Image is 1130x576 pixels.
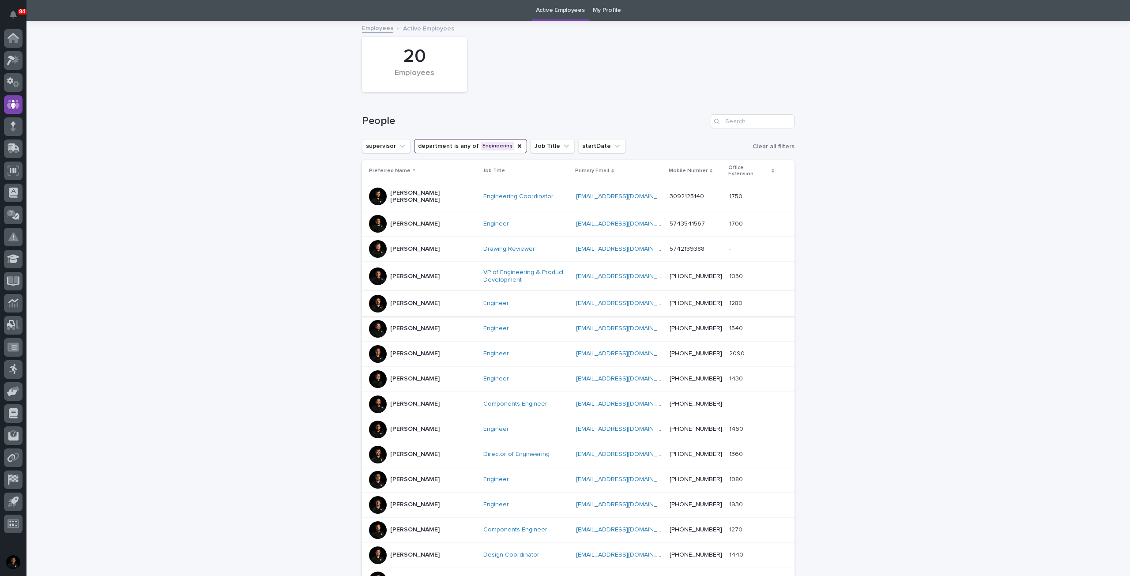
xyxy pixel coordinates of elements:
a: Drawing Reviewer [483,245,535,253]
a: [EMAIL_ADDRESS][DOMAIN_NAME] [576,451,676,457]
a: [PHONE_NUMBER] [670,527,722,533]
a: [EMAIL_ADDRESS][DOMAIN_NAME] [576,350,676,357]
p: 2090 [729,348,746,358]
a: [EMAIL_ADDRESS][DOMAIN_NAME] [576,426,676,432]
a: 5742139388 [670,246,704,252]
p: 1440 [729,550,745,559]
p: 1700 [729,218,745,228]
p: 1540 [729,323,745,332]
p: Mobile Number [669,166,708,176]
span: Clear all filters [753,143,795,150]
tr: [PERSON_NAME]Engineer [EMAIL_ADDRESS][DOMAIN_NAME] [PHONE_NUMBER]14301430 [362,366,795,392]
button: users-avatar [4,553,23,572]
a: [EMAIL_ADDRESS][DOMAIN_NAME] [576,376,676,382]
a: Components Engineer [483,400,547,408]
a: [PHONE_NUMBER] [670,273,722,279]
tr: [PERSON_NAME]VP of Engineering & Product Development [EMAIL_ADDRESS][DOMAIN_NAME] [PHONE_NUMBER]1... [362,262,795,291]
a: Engineer [483,350,509,358]
a: [EMAIL_ADDRESS][DOMAIN_NAME] [576,193,676,200]
p: [PERSON_NAME] [390,451,440,458]
a: Engineering Coordinator [483,193,554,200]
a: Director of Engineering [483,451,550,458]
div: 20 [377,45,452,68]
p: [PERSON_NAME] [390,273,440,280]
a: [PHONE_NUMBER] [670,426,722,432]
p: - [729,244,733,253]
p: [PERSON_NAME] [390,300,440,307]
tr: [PERSON_NAME]Director of Engineering [EMAIL_ADDRESS][DOMAIN_NAME] [PHONE_NUMBER]13601360 [362,442,795,467]
tr: [PERSON_NAME]Engineer [EMAIL_ADDRESS][DOMAIN_NAME] 574354156717001700 [362,211,795,237]
p: 1430 [729,373,745,383]
p: [PERSON_NAME] [PERSON_NAME] [390,189,476,204]
a: Engineer [483,325,509,332]
tr: [PERSON_NAME]Engineer [EMAIL_ADDRESS][DOMAIN_NAME] [PHONE_NUMBER]14601460 [362,417,795,442]
a: [EMAIL_ADDRESS][DOMAIN_NAME] [576,300,676,306]
a: Engineer [483,501,509,508]
a: Engineer [483,476,509,483]
a: VP of Engineering & Product Development [483,269,569,284]
p: - [729,399,733,408]
a: Engineer [483,220,509,228]
p: [PERSON_NAME] [390,245,440,253]
h1: People [362,115,707,128]
a: Components Engineer [483,526,547,534]
a: Engineer [483,425,509,433]
p: [PERSON_NAME] [390,526,440,534]
a: [PHONE_NUMBER] [670,476,722,482]
button: department [414,139,527,153]
a: [PHONE_NUMBER] [670,552,722,558]
input: Search [711,114,795,128]
a: [PHONE_NUMBER] [670,501,722,508]
p: 1980 [729,474,745,483]
tr: [PERSON_NAME]Drawing Reviewer [EMAIL_ADDRESS][DOMAIN_NAME] 5742139388-- [362,237,795,262]
a: [PHONE_NUMBER] [670,451,722,457]
a: [EMAIL_ADDRESS][DOMAIN_NAME] [576,476,676,482]
p: [PERSON_NAME] [390,400,440,408]
div: Employees [377,68,452,87]
a: [PHONE_NUMBER] [670,376,722,382]
p: [PERSON_NAME] [390,425,440,433]
p: 84 [19,8,25,15]
a: 3092125140 [670,193,704,200]
a: [EMAIL_ADDRESS][DOMAIN_NAME] [576,273,676,279]
p: 1050 [729,271,745,280]
p: [PERSON_NAME] [390,476,440,483]
p: [PERSON_NAME] [390,501,440,508]
a: Engineer [483,375,509,383]
a: [PHONE_NUMBER] [670,401,722,407]
button: supervisor [362,139,411,153]
p: Office Extension [728,163,769,179]
a: [EMAIL_ADDRESS][DOMAIN_NAME] [576,325,676,331]
p: [PERSON_NAME] [390,220,440,228]
tr: [PERSON_NAME]Engineer [EMAIL_ADDRESS][DOMAIN_NAME] [PHONE_NUMBER]19301930 [362,492,795,517]
a: [EMAIL_ADDRESS][DOMAIN_NAME] [576,527,676,533]
a: [PHONE_NUMBER] [670,300,722,306]
p: [PERSON_NAME] [390,350,440,358]
a: Employees [362,23,393,33]
tr: [PERSON_NAME]Components Engineer [EMAIL_ADDRESS][DOMAIN_NAME] [PHONE_NUMBER]-- [362,392,795,417]
p: [PERSON_NAME] [390,375,440,383]
button: Notifications [4,5,23,24]
tr: [PERSON_NAME]Engineer [EMAIL_ADDRESS][DOMAIN_NAME] [PHONE_NUMBER]19801980 [362,467,795,492]
tr: [PERSON_NAME]Engineer [EMAIL_ADDRESS][DOMAIN_NAME] [PHONE_NUMBER]12801280 [362,291,795,316]
tr: [PERSON_NAME]Components Engineer [EMAIL_ADDRESS][DOMAIN_NAME] [PHONE_NUMBER]12701270 [362,517,795,542]
a: [PHONE_NUMBER] [670,325,722,331]
a: [EMAIL_ADDRESS][DOMAIN_NAME] [576,501,676,508]
p: Job Title [482,166,505,176]
p: Preferred Name [369,166,411,176]
p: 1270 [729,524,744,534]
tr: [PERSON_NAME] [PERSON_NAME]Engineering Coordinator [EMAIL_ADDRESS][DOMAIN_NAME] 309212514017501750 [362,182,795,211]
a: [EMAIL_ADDRESS][DOMAIN_NAME] [576,552,676,558]
a: Engineer [483,300,509,307]
tr: [PERSON_NAME]Design Coordinator [EMAIL_ADDRESS][DOMAIN_NAME] [PHONE_NUMBER]14401440 [362,542,795,568]
p: 1280 [729,298,744,307]
p: 1750 [729,191,744,200]
button: Job Title [531,139,575,153]
div: Notifications84 [11,11,23,25]
a: [PHONE_NUMBER] [670,350,722,357]
p: Primary Email [575,166,609,176]
p: Active Employees [403,23,454,33]
a: [EMAIL_ADDRESS][DOMAIN_NAME] [576,221,676,227]
button: Clear all filters [749,140,795,153]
